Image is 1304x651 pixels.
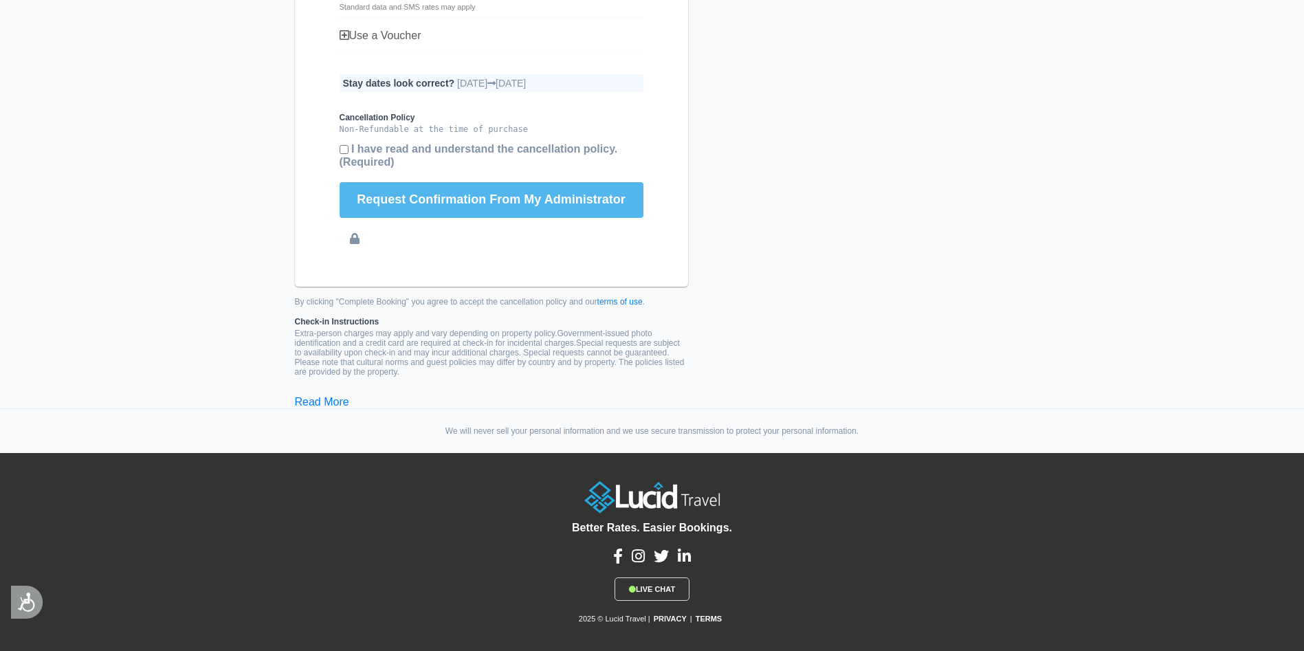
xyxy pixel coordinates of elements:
a: Privacy [650,615,690,623]
a: Live Chat [615,577,689,601]
p: Extra-person charges may apply and vary depending on property policy. Government-issued photo ide... [295,329,688,357]
a: Read More [295,396,349,408]
a: Terms [692,615,726,623]
ul: Please note that cultural norms and guest policies may differ by country and by property. The pol... [295,357,688,377]
img: Lucid Travel [584,474,721,520]
iframe: Drift Widget Chat Controller [1235,582,1288,635]
div: Use a Voucher [340,30,643,42]
span: (Required) [340,156,395,168]
a: terms of use [597,297,643,307]
b: Stay dates look correct? [343,78,455,89]
small: By clicking "Complete Booking" you agree to accept the cancellation policy and our . [295,297,688,307]
p: Standard data and SMS rates may apply [340,3,643,11]
b: I have read and understand the cancellation policy. [340,143,618,168]
pre: Non-Refundable at the time of purchase [340,124,643,134]
div: We will never sell your personal information and we use secure transmission to protect your perso... [281,426,1024,436]
span: [DATE] [DATE] [457,78,526,89]
input: I have read and understand the cancellation policy.(Required) [340,145,349,154]
b: Cancellation Policy [340,113,643,122]
button: Request Confirmation From My Administrator [340,182,643,218]
b: Check-in Instructions [295,317,688,327]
